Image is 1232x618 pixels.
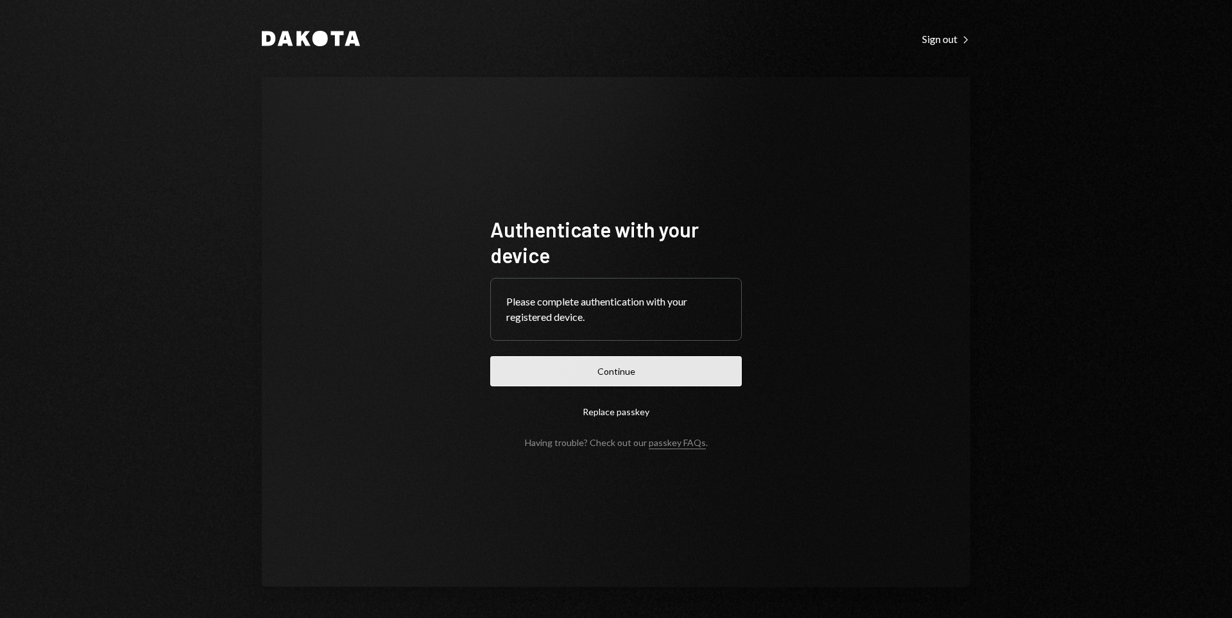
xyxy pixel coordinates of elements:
[490,356,742,386] button: Continue
[506,294,726,325] div: Please complete authentication with your registered device.
[922,33,970,46] div: Sign out
[922,31,970,46] a: Sign out
[490,216,742,268] h1: Authenticate with your device
[649,437,706,449] a: passkey FAQs
[490,397,742,427] button: Replace passkey
[525,437,708,448] div: Having trouble? Check out our .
